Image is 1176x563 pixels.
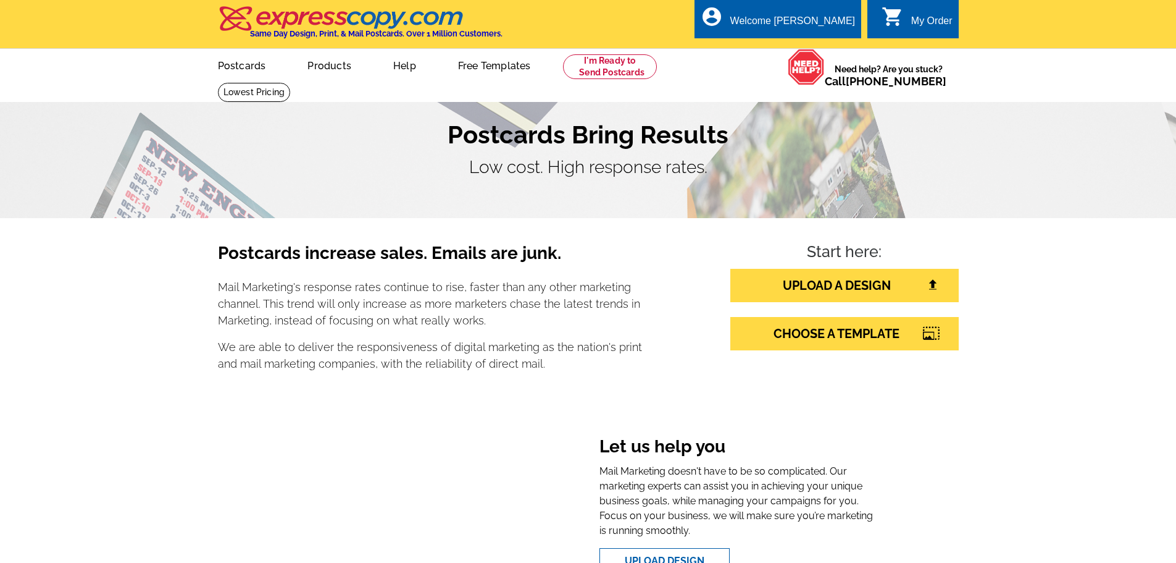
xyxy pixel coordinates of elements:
[911,15,953,33] div: My Order
[730,243,959,264] h4: Start here:
[882,14,953,29] a: shopping_cart My Order
[730,317,959,350] a: CHOOSE A TEMPLATE
[218,155,959,180] p: Low cost. High response rates.
[373,50,436,79] a: Help
[218,120,959,150] h1: Postcards Bring Results
[825,63,953,88] span: Need help? Are you stuck?
[198,50,286,79] a: Postcards
[438,50,551,79] a: Free Templates
[730,15,855,33] div: Welcome [PERSON_NAME]
[218,15,503,38] a: Same Day Design, Print, & Mail Postcards. Over 1 Million Customers.
[599,436,875,460] h3: Let us help you
[730,269,959,302] a: UPLOAD A DESIGN
[218,279,643,329] p: Mail Marketing's response rates continue to rise, faster than any other marketing channel. This t...
[599,464,875,538] p: Mail Marketing doesn't have to be so complicated. Our marketing experts can assist you in achievi...
[846,75,946,88] a: [PHONE_NUMBER]
[218,243,643,274] h3: Postcards increase sales. Emails are junk.
[701,6,723,28] i: account_circle
[250,29,503,38] h4: Same Day Design, Print, & Mail Postcards. Over 1 Million Customers.
[788,49,825,85] img: help
[288,50,371,79] a: Products
[218,339,643,372] p: We are able to deliver the responsiveness of digital marketing as the nation's print and mail mar...
[825,75,946,88] span: Call
[882,6,904,28] i: shopping_cart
